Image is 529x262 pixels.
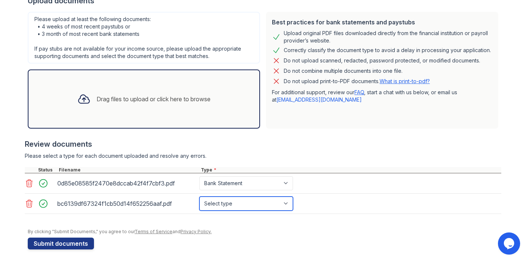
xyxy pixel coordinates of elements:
[272,89,492,103] p: For additional support, review our , start a chat with us below, or email us at
[25,139,501,149] div: Review documents
[199,167,501,173] div: Type
[284,56,480,65] div: Do not upload scanned, redacted, password protected, or modified documents.
[181,229,212,234] a: Privacy Policy.
[498,232,522,255] iframe: chat widget
[25,152,501,160] div: Please select a type for each document uploaded and resolve any errors.
[284,67,402,75] div: Do not combine multiple documents into one file.
[284,46,491,55] div: Correctly classify the document type to avoid a delay in processing your application.
[276,96,362,103] a: [EMAIL_ADDRESS][DOMAIN_NAME]
[57,198,196,210] div: bc6139df67324f1cb50d14f652256aaf.pdf
[284,30,492,44] div: Upload original PDF files downloaded directly from the financial institution or payroll provider’...
[284,78,430,85] p: Do not upload print-to-PDF documents.
[28,238,94,249] button: Submit documents
[354,89,364,95] a: FAQ
[135,229,172,234] a: Terms of Service
[57,167,199,173] div: Filename
[28,12,260,64] div: Please upload at least the following documents: • 4 weeks of most recent paystubs or • 3 month of...
[380,78,430,84] a: What is print-to-pdf?
[37,167,57,173] div: Status
[272,18,492,27] div: Best practices for bank statements and paystubs
[57,177,196,189] div: 0d85e08585f2470e8dccab42f4f7cbf3.pdf
[97,95,210,103] div: Drag files to upload or click here to browse
[28,229,501,235] div: By clicking "Submit Documents," you agree to our and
